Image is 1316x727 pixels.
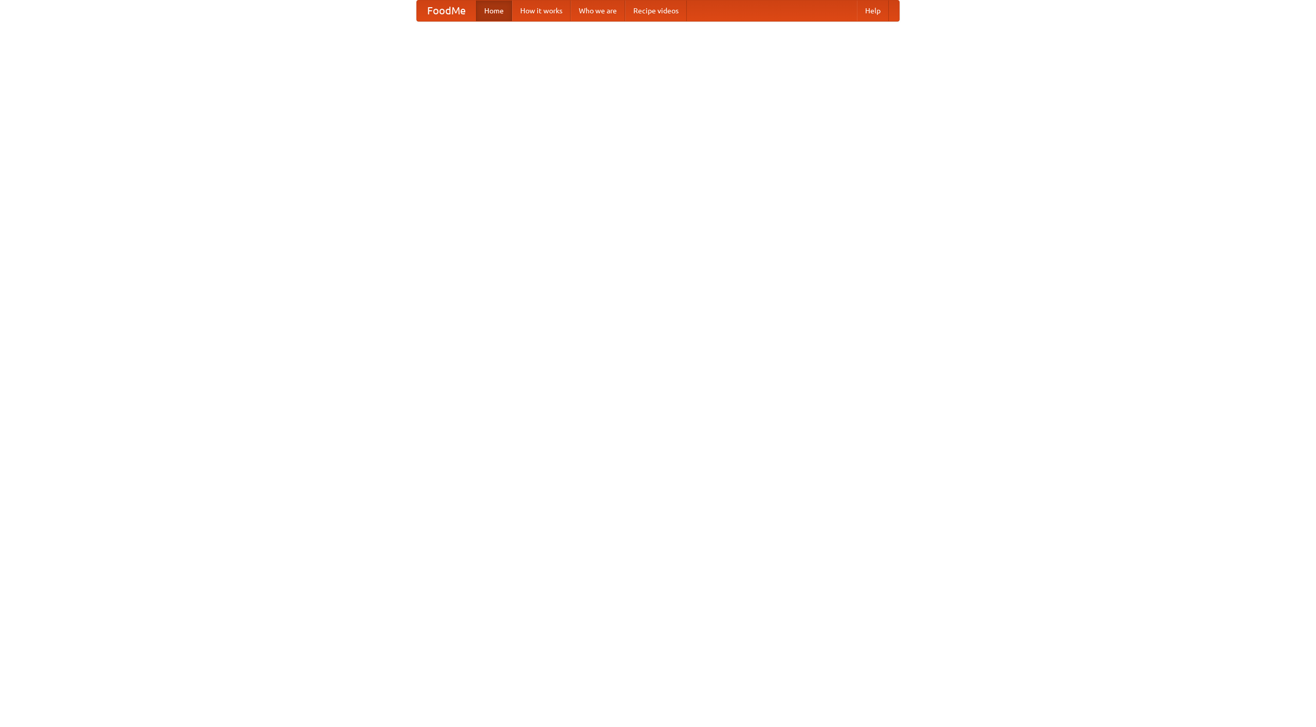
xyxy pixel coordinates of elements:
[417,1,476,21] a: FoodMe
[571,1,625,21] a: Who we are
[476,1,512,21] a: Home
[857,1,889,21] a: Help
[512,1,571,21] a: How it works
[625,1,687,21] a: Recipe videos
